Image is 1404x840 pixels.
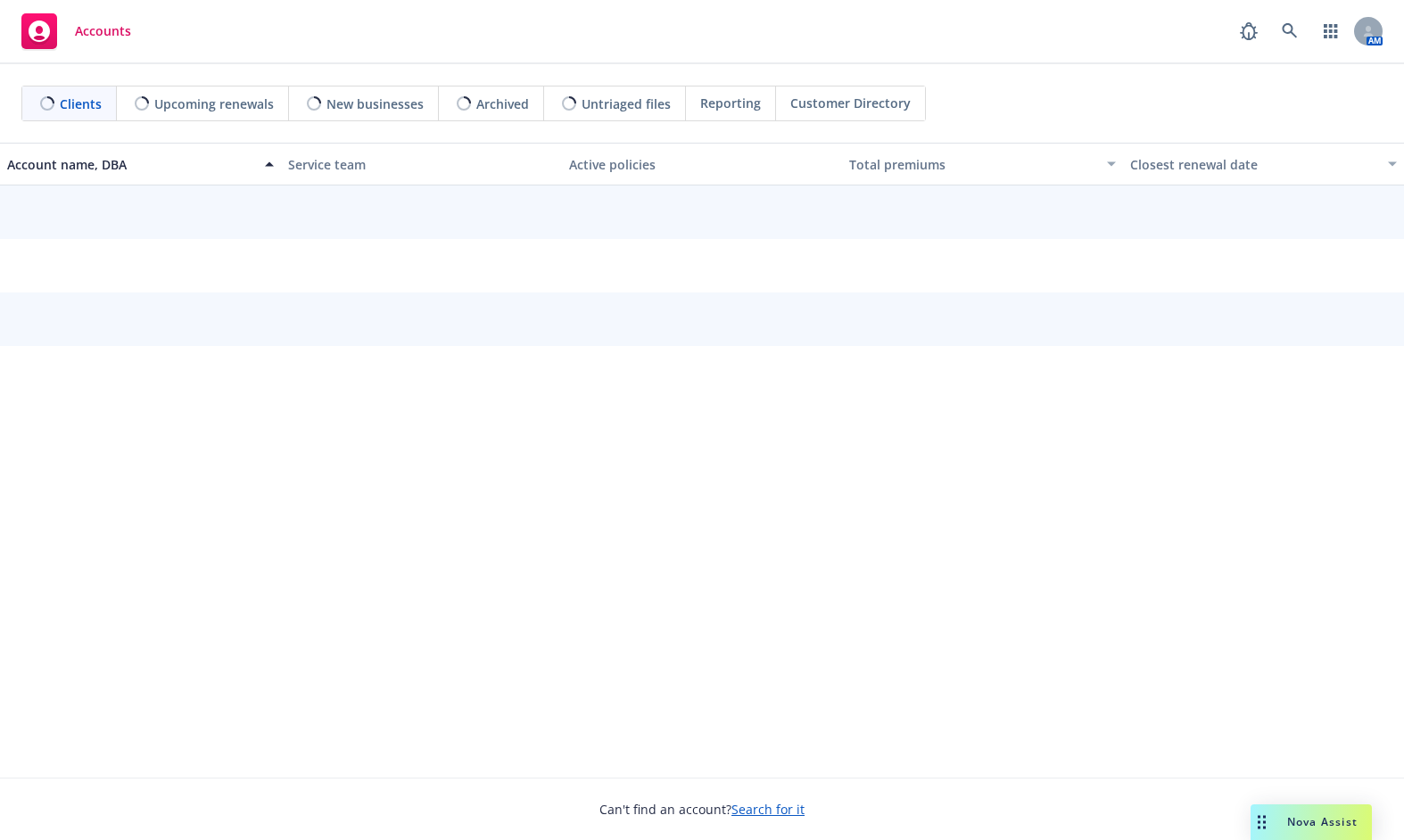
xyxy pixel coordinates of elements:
button: Nova Assist [1251,804,1372,840]
span: Can't find an account? [599,800,805,819]
button: Total premiums [842,143,1123,185]
a: Report a Bug [1231,13,1267,49]
a: Search [1272,13,1308,49]
a: Accounts [14,6,138,56]
button: Service team [281,143,562,185]
a: Switch app [1313,13,1349,49]
button: Active policies [562,143,843,185]
span: Nova Assist [1287,814,1358,829]
div: Active policies [569,155,836,174]
div: Drag to move [1251,804,1273,840]
button: Closest renewal date [1123,143,1404,185]
span: Clients [60,95,102,113]
div: Service team [288,155,555,174]
span: Archived [476,95,529,113]
div: Total premiums [849,155,1096,174]
span: Accounts [75,24,131,38]
span: Upcoming renewals [154,95,274,113]
div: Closest renewal date [1130,155,1377,174]
span: Customer Directory [790,94,911,112]
span: New businesses [326,95,424,113]
span: Untriaged files [582,95,671,113]
span: Reporting [700,94,761,112]
div: Account name, DBA [7,155,254,174]
a: Search for it [731,801,805,818]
